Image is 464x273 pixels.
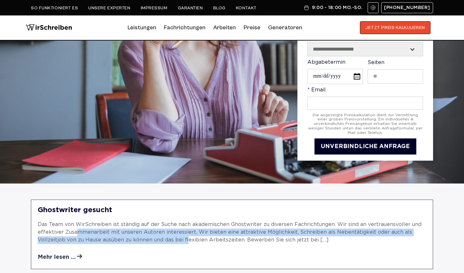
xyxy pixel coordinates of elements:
div: Die angezeigte Preiskalkulation dient zur Vermittlung einer groben Preisvorstellung. Ein individu... [307,113,423,135]
a: Kontakt [236,5,257,11]
button: UNVERBINDLICHE ANFRAGE [314,138,416,155]
input: Abgabetermin [307,69,363,84]
img: Email [371,5,376,10]
a: Ghostwriter gesucht [38,206,426,214]
a: Arbeiten [213,23,236,33]
span: Seiten [368,60,384,65]
a: Garantien [178,5,203,11]
img: Schedule [304,5,309,10]
span: 9:00 - 18:00 Mo.-So. [312,5,362,10]
a: Fachrichtungen [164,23,206,33]
label: * Email [307,87,423,109]
a: Preise [244,24,260,31]
span: [PHONE_NUMBER] [384,5,430,10]
a: Generatoren [268,23,302,33]
a: Leistungen [128,23,156,33]
span: UNVERBINDLICHE ANFRAGE [321,144,410,149]
a: Unsere Experten [88,5,130,11]
label: Abgabetermin [307,60,363,84]
a: Blog [213,5,226,11]
img: logo wirschreiben [26,21,72,34]
p: Das Team von WirSchreiben ist ständig auf der Suche nach akademischen Ghostwriter zu diversen Fac... [38,221,426,244]
a: Mehr lesen … [38,254,82,261]
select: Qualitätslevel [308,42,423,56]
input: * Email [307,97,423,110]
a: So funktioniert es [31,5,78,11]
button: JETZT PREIS KALKULIEREN [360,21,430,34]
a: [PHONE_NUMBER] [381,2,433,13]
label: Qualitätslevel [307,35,423,56]
a: Impressum [141,5,168,11]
